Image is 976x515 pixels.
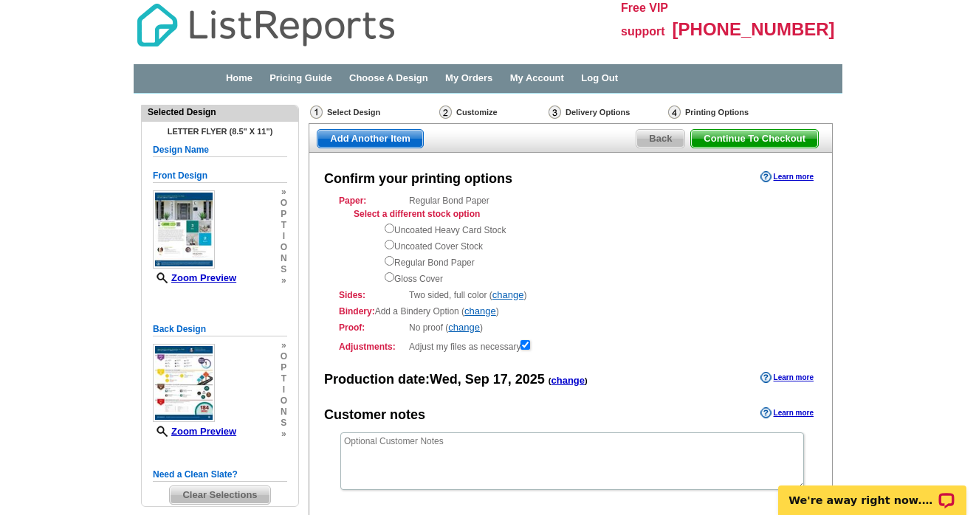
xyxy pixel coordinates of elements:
[281,220,287,231] span: t
[349,72,428,83] a: Choose A Design
[281,373,287,384] span: t
[281,351,287,362] span: o
[385,221,803,286] div: Uncoated Heavy Card Stock Uncoated Cover Stock Regular Bond Paper Gloss Cover
[667,105,796,123] div: Printing Options
[153,143,287,157] h5: Design Name
[309,105,438,123] div: Select Design
[324,370,588,390] div: Production date:
[281,384,287,395] span: i
[339,321,803,334] div: No proof ( )
[281,362,287,373] span: p
[153,322,287,336] h5: Back Design
[281,395,287,407] span: o
[281,264,287,275] span: s
[310,106,323,119] img: Select Design
[439,106,452,119] img: Customize
[515,372,545,387] span: 2025
[281,340,287,351] span: »
[339,194,803,286] div: Regular Bond Paper
[581,72,618,83] a: Log Out
[636,129,685,148] a: Back
[339,288,803,302] div: Two sided, full color ( )
[281,231,287,242] span: i
[281,242,287,253] span: o
[317,130,423,148] span: Add Another Item
[324,406,425,425] div: Customer notes
[448,322,480,333] a: change
[621,1,668,38] span: Free VIP support
[549,106,561,119] img: Delivery Options
[551,375,585,386] a: change
[438,105,547,120] div: Customize
[281,198,287,209] span: o
[226,72,252,83] a: Home
[153,468,287,482] h5: Need a Clean Slate?
[339,305,803,318] div: Add a Bindery Option ( )
[142,106,298,119] div: Selected Design
[153,127,287,136] h4: Letter Flyer (8.5" x 11")
[465,372,489,387] span: Sep
[281,275,287,286] span: »
[691,130,818,148] span: Continue To Checkout
[673,19,835,39] span: [PHONE_NUMBER]
[153,426,236,437] a: Zoom Preview
[281,418,287,429] span: s
[339,306,375,317] strong: Bindery:
[281,209,287,220] span: p
[324,170,512,189] div: Confirm your printing options
[464,305,496,317] a: change
[492,289,524,300] a: change
[281,187,287,198] span: »
[769,469,976,515] iframe: LiveChat chat widget
[547,105,667,123] div: Delivery Options
[153,169,287,183] h5: Front Design
[281,253,287,264] span: n
[493,372,512,387] span: 17,
[636,130,684,148] span: Back
[317,129,424,148] a: Add Another Item
[354,209,480,219] strong: Select a different stock option
[339,340,405,353] strong: Adjustments:
[760,171,814,183] a: Learn more
[668,106,681,119] img: Printing Options & Summary
[430,372,461,387] span: Wed,
[549,376,588,385] span: ( )
[281,407,287,418] span: n
[170,486,269,504] span: Clear Selections
[281,429,287,440] span: »
[269,72,332,83] a: Pricing Guide
[339,194,405,207] strong: Paper:
[760,407,814,419] a: Learn more
[339,288,405,302] strong: Sides:
[153,190,215,269] img: small-thumb.jpg
[153,344,215,422] img: small-thumb.jpg
[445,72,492,83] a: My Orders
[339,337,803,353] div: Adjust my files as necessary
[760,372,814,384] a: Learn more
[339,321,405,334] strong: Proof:
[153,272,236,283] a: Zoom Preview
[510,72,564,83] a: My Account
